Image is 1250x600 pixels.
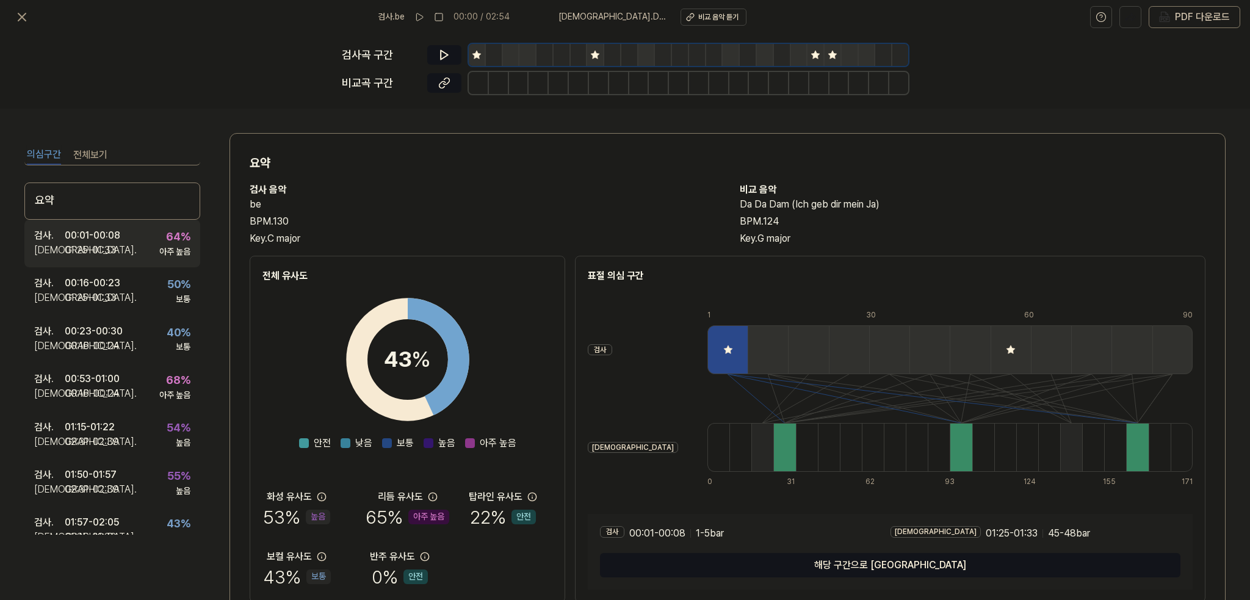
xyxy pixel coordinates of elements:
[1096,11,1107,23] svg: help
[267,490,312,504] div: 화성 유사도
[986,526,1038,541] span: 01:25 - 01:33
[740,231,1205,246] div: Key. G major
[250,214,715,229] div: BPM. 130
[740,197,1205,212] h2: Da Da Dam (Ich geb dir mein Ja)
[342,74,420,92] div: 비교곡 구간
[378,490,423,504] div: 리듬 유사도
[698,12,739,23] div: 비교 음악 듣기
[366,504,449,530] div: 65 %
[267,549,312,564] div: 보컬 유사도
[1048,526,1090,541] span: 45 - 48 bar
[370,549,415,564] div: 반주 유사도
[65,276,120,291] div: 00:16 - 00:23
[306,510,330,524] div: 높음
[438,436,455,450] span: 높음
[34,482,65,497] div: [DEMOGRAPHIC_DATA] .
[263,564,331,590] div: 43 %
[65,324,123,339] div: 00:23 - 00:30
[1024,477,1046,487] div: 124
[65,468,117,482] div: 01:50 - 01:57
[787,477,809,487] div: 31
[740,214,1205,229] div: BPM. 124
[176,341,190,353] div: 보통
[65,530,117,544] div: 01:25 - 01:33
[65,515,119,530] div: 01:57 - 02:05
[865,477,887,487] div: 62
[167,419,190,437] div: 54 %
[65,435,119,449] div: 02:31 - 02:39
[1182,477,1193,487] div: 171
[681,9,746,26] button: 비교 음악 듣기
[34,420,65,435] div: 검사 .
[1175,9,1230,25] div: PDF 다운로드
[166,372,190,389] div: 68 %
[250,183,715,197] h2: 검사 음악
[167,515,190,533] div: 43 %
[167,276,190,294] div: 50 %
[696,526,724,541] span: 1 - 5 bar
[453,11,510,23] div: 00:00 / 02:54
[34,324,65,339] div: 검사 .
[34,386,65,401] div: [DEMOGRAPHIC_DATA] .
[707,477,729,487] div: 0
[65,243,117,258] div: 01:25 - 01:33
[1024,310,1064,320] div: 60
[159,389,190,402] div: 아주 높음
[65,228,120,243] div: 00:01 - 00:08
[355,436,372,450] span: 낮음
[588,269,1193,283] h2: 표절 의심 구간
[408,510,449,524] div: 아주 높음
[1103,477,1125,487] div: 155
[1159,12,1170,23] img: PDF Download
[34,228,65,243] div: 검사 .
[167,468,190,485] div: 55 %
[600,526,624,538] div: 검사
[34,468,65,482] div: 검사 .
[588,442,678,454] div: [DEMOGRAPHIC_DATA]
[891,526,981,538] div: [DEMOGRAPHIC_DATA]
[558,11,666,23] span: [DEMOGRAPHIC_DATA] . Da Da Dam (Ich geb dir mein Ja)
[262,269,552,283] h2: 전체 유사도
[65,339,120,353] div: 00:16 - 00:24
[511,510,536,524] div: 안전
[176,437,190,449] div: 높음
[34,515,65,530] div: 검사 .
[73,145,107,165] button: 전체보기
[314,436,331,450] span: 안전
[24,183,200,220] div: 요약
[411,346,431,372] span: %
[65,372,120,386] div: 00:53 - 01:00
[250,231,715,246] div: Key. C major
[1090,6,1112,28] button: help
[34,339,65,353] div: [DEMOGRAPHIC_DATA] .
[378,11,405,23] span: 검사 . be
[588,344,612,356] div: 검사
[740,183,1205,197] h2: 비교 음악
[65,386,120,401] div: 00:16 - 00:24
[600,553,1180,577] button: 해당 구간으로 [GEOGRAPHIC_DATA]
[250,153,1205,173] h1: 요약
[866,310,906,320] div: 30
[159,246,190,258] div: 아주 높음
[167,324,190,342] div: 40 %
[1157,7,1232,27] button: PDF 다운로드
[945,477,967,487] div: 93
[34,372,65,386] div: 검사 .
[65,482,119,497] div: 02:31 - 02:39
[470,504,536,530] div: 22 %
[34,243,65,258] div: [DEMOGRAPHIC_DATA] .
[34,530,65,544] div: [DEMOGRAPHIC_DATA] .
[34,276,65,291] div: 검사 .
[306,569,331,584] div: 보통
[1125,12,1136,23] img: share
[166,228,190,246] div: 64 %
[34,291,65,305] div: [DEMOGRAPHIC_DATA] .
[469,490,522,504] div: 탑라인 유사도
[629,526,685,541] span: 00:01 - 00:08
[403,569,428,584] div: 안전
[65,291,117,305] div: 01:25 - 01:33
[480,436,516,450] span: 아주 높음
[372,564,428,590] div: 0 %
[1183,310,1193,320] div: 90
[250,197,715,212] h2: be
